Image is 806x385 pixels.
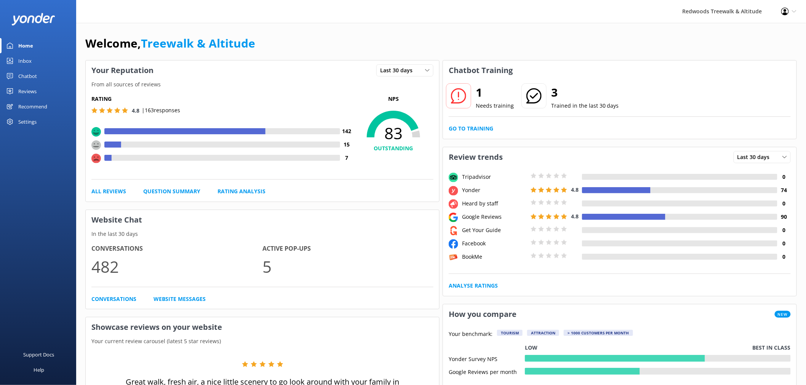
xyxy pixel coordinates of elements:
[91,295,136,303] a: Conversations
[449,124,493,133] a: Go to Training
[777,213,791,221] h4: 90
[449,282,498,290] a: Analyse Ratings
[551,83,619,102] h2: 3
[262,254,433,279] p: 5
[564,330,633,336] div: > 1000 customers per month
[449,330,493,339] p: Your benchmark:
[460,199,529,208] div: Heard by staff
[353,144,433,153] h4: OUTSTANDING
[525,344,537,352] p: Low
[353,124,433,143] span: 83
[24,347,54,362] div: Support Docs
[443,147,509,167] h3: Review trends
[571,186,579,193] span: 4.8
[86,210,439,230] h3: Website Chat
[11,13,55,25] img: yonder-white-logo.png
[527,330,559,336] div: Attraction
[380,66,417,75] span: Last 30 days
[449,368,525,375] div: Google Reviews per month
[443,60,518,80] h3: Chatbot Training
[143,187,200,196] a: Question Summary
[217,187,265,196] a: Rating Analysis
[777,186,791,194] h4: 74
[18,53,32,68] div: Inbox
[460,173,529,181] div: Tripadvisor
[86,60,159,80] h3: Your Reputation
[551,102,619,110] p: Trained in the last 30 days
[460,239,529,248] div: Facebook
[777,199,791,208] h4: 0
[340,127,353,135] h4: 142
[154,295,206,303] a: Website Messages
[34,362,44,377] div: Help
[142,106,180,115] p: | 163 responses
[460,213,529,221] div: Google Reviews
[262,244,433,254] h4: Active Pop-ups
[460,226,529,234] div: Get Your Guide
[141,35,255,51] a: Treewalk & Altitude
[777,226,791,234] h4: 0
[777,253,791,261] h4: 0
[777,173,791,181] h4: 0
[775,311,791,318] span: New
[91,244,262,254] h4: Conversations
[18,114,37,129] div: Settings
[443,304,522,324] h3: How you compare
[86,317,439,337] h3: Showcase reviews on your website
[132,107,139,114] span: 4.8
[476,102,514,110] p: Needs training
[777,239,791,248] h4: 0
[753,344,791,352] p: Best in class
[86,80,439,89] p: From all sources of reviews
[86,337,439,345] p: Your current review carousel (latest 5 star reviews)
[86,230,439,238] p: In the last 30 days
[340,140,353,149] h4: 15
[18,38,33,53] div: Home
[460,186,529,194] div: Yonder
[340,154,353,162] h4: 7
[18,68,37,84] div: Chatbot
[449,355,525,362] div: Yonder Survey NPS
[91,254,262,279] p: 482
[91,187,126,196] a: All Reviews
[353,95,433,103] p: NPS
[18,99,47,114] div: Recommend
[571,213,579,220] span: 4.8
[497,330,523,336] div: Tourism
[85,34,255,52] h1: Welcome,
[18,84,37,99] div: Reviews
[460,253,529,261] div: BookMe
[91,95,353,103] h5: Rating
[476,83,514,102] h2: 1
[737,153,774,161] span: Last 30 days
